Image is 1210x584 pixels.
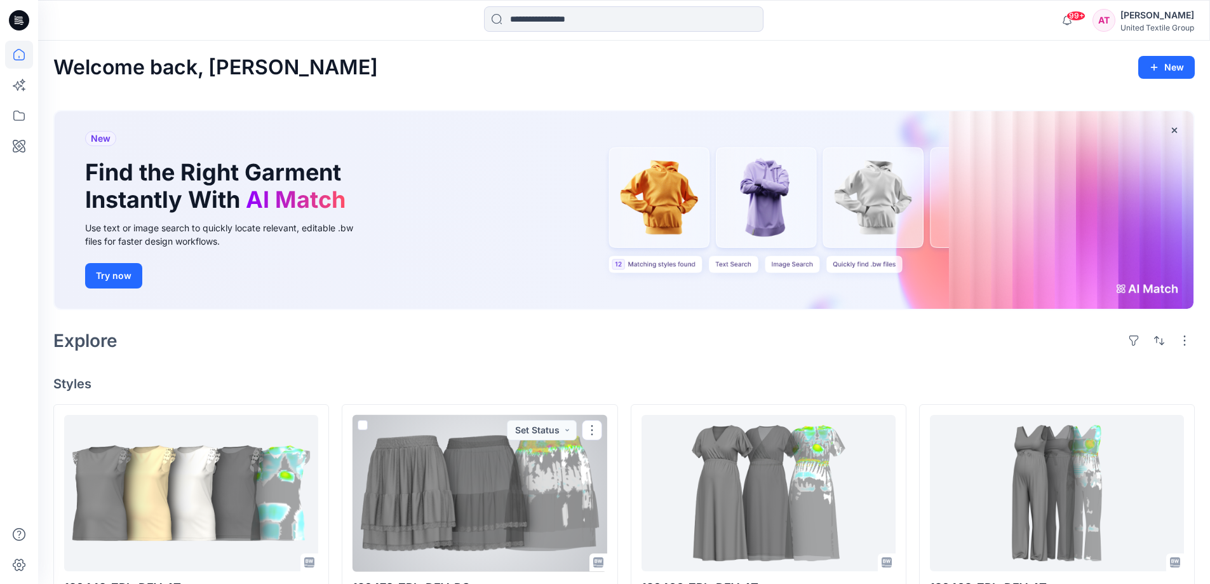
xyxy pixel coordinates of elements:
h1: Find the Right Garment Instantly With [85,159,352,214]
div: [PERSON_NAME] [1120,8,1194,23]
a: 120449_ZPL_DEV_AT [64,415,318,572]
a: 120462_ZPL_DEV_AT [930,415,1184,572]
span: New [91,131,111,146]
a: 120479_ZPL_DEV_RG [353,415,607,572]
a: 120466_ZPL_DEV_AT [642,415,896,572]
h4: Styles [53,376,1195,391]
span: 99+ [1066,11,1086,21]
span: AI Match [246,186,346,214]
h2: Explore [53,330,118,351]
div: United Textile Group [1120,23,1194,32]
div: AT [1092,9,1115,32]
button: New [1138,56,1195,79]
button: Try now [85,263,142,289]
h2: Welcome back, [PERSON_NAME] [53,56,378,79]
div: Use text or image search to quickly locate relevant, editable .bw files for faster design workflows. [85,221,371,248]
